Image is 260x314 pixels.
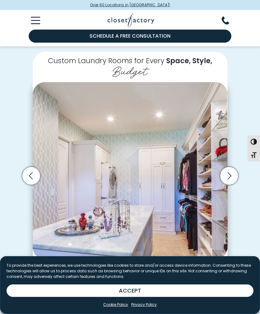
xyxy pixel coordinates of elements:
[20,165,42,187] button: Previous slide
[248,135,260,148] button: Toggle High Contrast
[166,56,212,66] span: Space, Style,
[103,302,128,307] a: Cookie Policy
[48,56,164,66] span: Custom Laundry Rooms for Every
[23,17,40,24] button: Toggle Mobile Menu
[7,284,253,297] button: ACCEPT
[90,2,170,8] span: Over 60 Locations in [GEOGRAPHIC_DATA]!
[218,165,240,187] button: Next slide
[108,14,154,27] img: Closet Factory Logo
[33,82,228,259] img: Stacked washer & dryer inside walk-in closet with custom cabinetry and shelving.
[222,16,237,25] button: Phone Number
[131,302,157,307] a: Privacy Policy
[29,30,231,43] a: Schedule a Free Consultation
[248,148,260,161] button: Toggle Font size
[7,263,253,279] p: To provide the best experiences, we use technologies like cookies to store and/or access device i...
[113,61,147,79] span: Budget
